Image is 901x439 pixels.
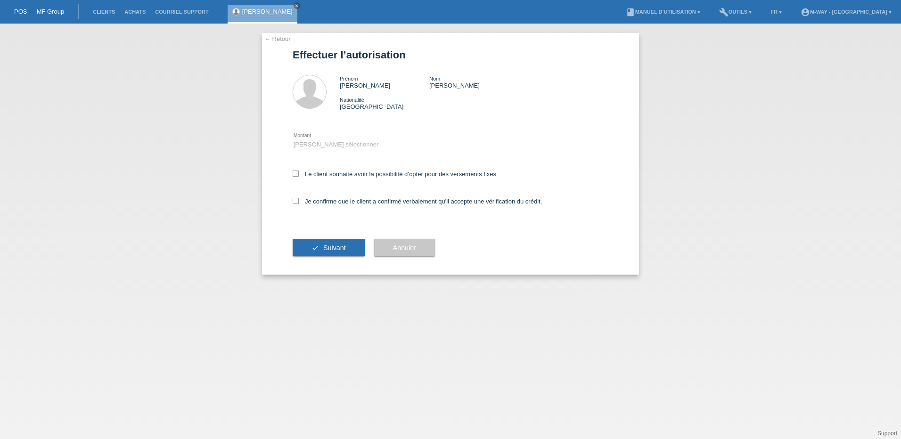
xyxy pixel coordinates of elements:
[626,8,635,17] i: book
[150,9,213,15] a: Courriel Support
[766,9,786,15] a: FR ▾
[293,171,496,178] label: Le client souhaite avoir la possibilité d’opter pour des versements fixes
[120,9,150,15] a: Achats
[877,430,897,437] a: Support
[311,244,319,252] i: check
[719,8,729,17] i: build
[621,9,705,15] a: bookManuel d’utilisation ▾
[340,75,429,89] div: [PERSON_NAME]
[294,2,300,9] a: close
[340,97,364,103] span: Nationalité
[796,9,896,15] a: account_circlem-way - [GEOGRAPHIC_DATA] ▾
[801,8,810,17] i: account_circle
[293,239,365,257] button: check Suivant
[264,35,291,42] a: ← Retour
[14,8,64,15] a: POS — MF Group
[340,96,429,110] div: [GEOGRAPHIC_DATA]
[323,244,346,252] span: Suivant
[393,244,416,252] span: Annuler
[429,76,440,81] span: Nom
[293,49,608,61] h1: Effectuer l’autorisation
[88,9,120,15] a: Clients
[429,75,519,89] div: [PERSON_NAME]
[242,8,293,15] a: [PERSON_NAME]
[295,3,299,8] i: close
[293,198,542,205] label: Je confirme que le client a confirmé verbalement qu'il accepte une vérification du crédit.
[340,76,358,81] span: Prénom
[714,9,756,15] a: buildOutils ▾
[374,239,435,257] button: Annuler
